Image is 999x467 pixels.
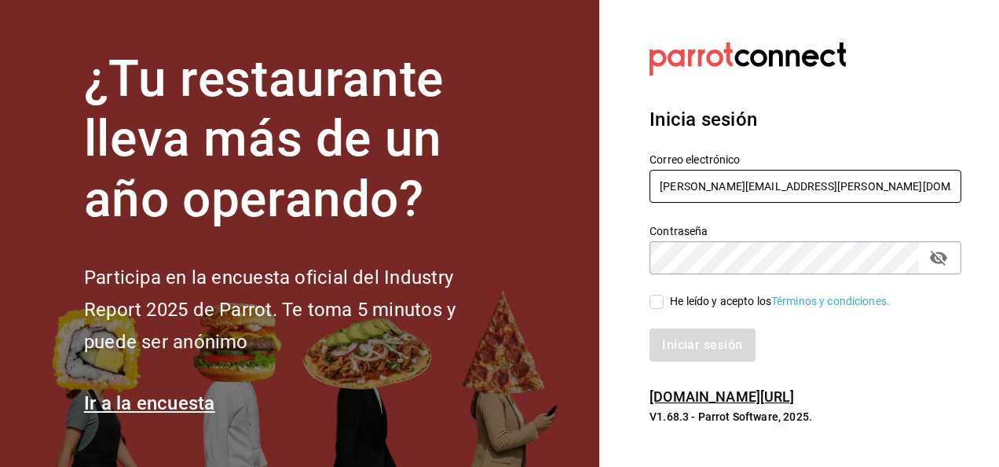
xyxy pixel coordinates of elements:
[650,225,961,236] label: Contraseña
[650,153,961,164] label: Correo electrónico
[670,293,890,310] div: He leído y acepto los
[650,388,794,405] a: [DOMAIN_NAME][URL]
[650,409,961,425] p: V1.68.3 - Parrot Software, 2025.
[84,392,215,414] a: Ir a la encuesta
[84,50,508,230] h1: ¿Tu restaurante lleva más de un año operando?
[771,295,890,307] a: Términos y condiciones.
[84,262,508,358] h2: Participa en la encuesta oficial del Industry Report 2025 de Parrot. Te toma 5 minutos y puede se...
[650,170,961,203] input: Ingresa tu correo electrónico
[925,245,952,271] button: passwordField
[650,105,961,134] h3: Inicia sesión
